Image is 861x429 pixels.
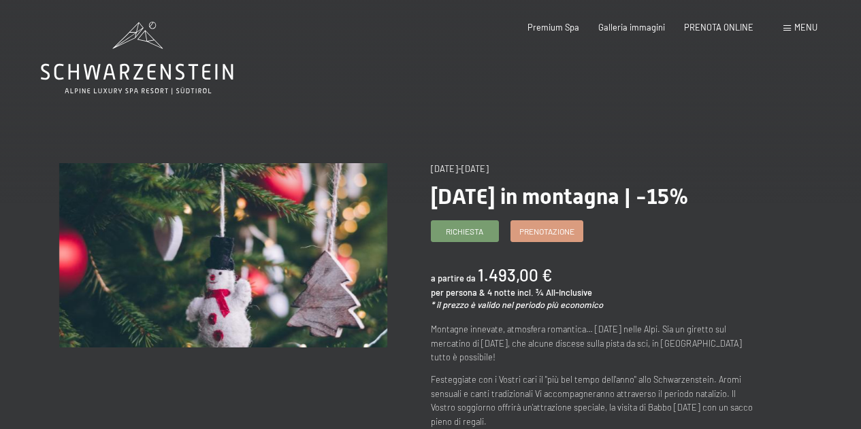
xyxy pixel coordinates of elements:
[59,163,387,347] img: Natale in montagna | -15%
[511,221,583,241] a: Prenotazione
[598,22,665,33] a: Galleria immagini
[519,226,574,237] span: Prenotazione
[517,287,592,298] span: incl. ¾ All-Inclusive
[431,322,759,364] p: Montagne innevate, atmosfera romantica… [DATE] nelle Alpi. Sia un giretto sul mercatino di [DATE]...
[431,299,603,310] em: * il prezzo è valido nel periodo più economico
[527,22,579,33] a: Premium Spa
[431,184,689,209] span: [DATE] in montagna | -15%
[431,287,485,298] span: per persona &
[446,226,483,237] span: Richiesta
[431,273,476,284] span: a partire da
[431,373,759,428] p: Festeggiate con i Vostri cari il "più bel tempo dell'anno" allo Schwarzenstein. Aromi sensuali e ...
[432,221,498,241] a: Richiesta
[487,287,515,298] span: 4 notte
[478,265,552,285] b: 1.493,00 €
[431,163,489,174] span: [DATE]-[DATE]
[794,22,817,33] span: Menu
[684,22,753,33] a: PRENOTA ONLINE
